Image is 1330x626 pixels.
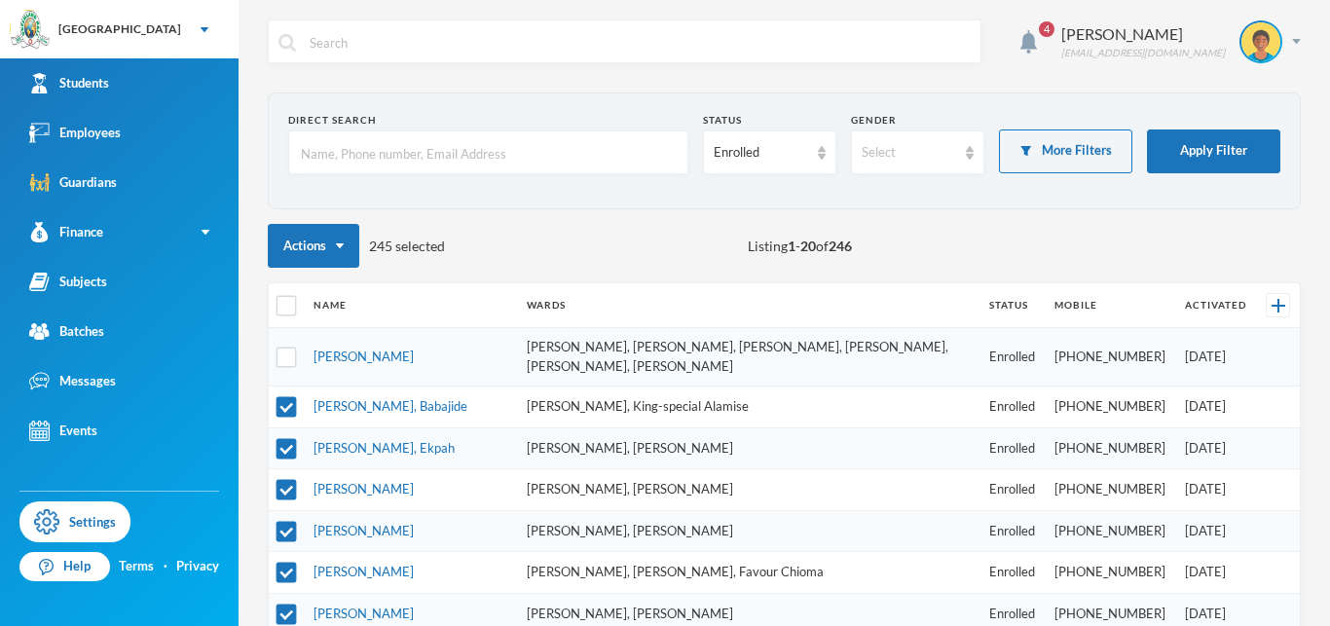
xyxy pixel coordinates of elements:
[278,34,296,52] img: search
[19,552,110,581] a: Help
[1061,46,1225,60] div: [EMAIL_ADDRESS][DOMAIN_NAME]
[1175,469,1256,511] td: [DATE]
[714,143,808,163] div: Enrolled
[1241,22,1280,61] img: STUDENT
[800,238,816,254] b: 20
[288,113,688,128] div: Direct Search
[1039,21,1054,37] span: 4
[979,283,1045,328] th: Status
[1045,328,1175,387] td: [PHONE_NUMBER]
[979,469,1045,511] td: Enrolled
[517,328,979,387] td: [PERSON_NAME], [PERSON_NAME], [PERSON_NAME], [PERSON_NAME], [PERSON_NAME], [PERSON_NAME]
[314,564,414,579] a: [PERSON_NAME]
[29,172,117,193] div: Guardians
[314,440,455,456] a: [PERSON_NAME], Ekpah
[304,283,517,328] th: Name
[1045,427,1175,469] td: [PHONE_NUMBER]
[1147,129,1280,173] button: Apply Filter
[176,557,219,576] a: Privacy
[29,73,109,93] div: Students
[979,328,1045,387] td: Enrolled
[29,371,116,391] div: Messages
[119,557,154,576] a: Terms
[299,131,678,175] input: Name, Phone number, Email Address
[314,349,414,364] a: [PERSON_NAME]
[1045,387,1175,428] td: [PHONE_NUMBER]
[314,523,414,538] a: [PERSON_NAME]
[1045,552,1175,594] td: [PHONE_NUMBER]
[851,113,984,128] div: Gender
[703,113,836,128] div: Status
[29,222,103,242] div: Finance
[1061,22,1225,46] div: [PERSON_NAME]
[29,421,97,441] div: Events
[164,557,167,576] div: ·
[314,398,467,414] a: [PERSON_NAME], Babajide
[788,238,795,254] b: 1
[999,129,1132,173] button: More Filters
[29,123,121,143] div: Employees
[29,272,107,292] div: Subjects
[862,143,956,163] div: Select
[517,387,979,428] td: [PERSON_NAME], King-special Alamise
[1175,427,1256,469] td: [DATE]
[314,606,414,621] a: [PERSON_NAME]
[1175,552,1256,594] td: [DATE]
[979,552,1045,594] td: Enrolled
[517,283,979,328] th: Wards
[29,321,104,342] div: Batches
[979,510,1045,552] td: Enrolled
[1045,283,1175,328] th: Mobile
[748,236,852,256] span: Listing - of
[517,469,979,511] td: [PERSON_NAME], [PERSON_NAME]
[308,20,971,64] input: Search
[517,510,979,552] td: [PERSON_NAME], [PERSON_NAME]
[1175,387,1256,428] td: [DATE]
[268,224,359,268] button: Actions
[268,224,445,268] div: 245 selected
[19,501,130,542] a: Settings
[979,387,1045,428] td: Enrolled
[829,238,852,254] b: 246
[58,20,181,38] div: [GEOGRAPHIC_DATA]
[1272,299,1285,313] img: +
[1045,510,1175,552] td: [PHONE_NUMBER]
[11,11,50,50] img: logo
[1175,328,1256,387] td: [DATE]
[1175,283,1256,328] th: Activated
[1045,469,1175,511] td: [PHONE_NUMBER]
[517,552,979,594] td: [PERSON_NAME], [PERSON_NAME], Favour Chioma
[1175,510,1256,552] td: [DATE]
[979,427,1045,469] td: Enrolled
[517,427,979,469] td: [PERSON_NAME], [PERSON_NAME]
[314,481,414,497] a: [PERSON_NAME]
